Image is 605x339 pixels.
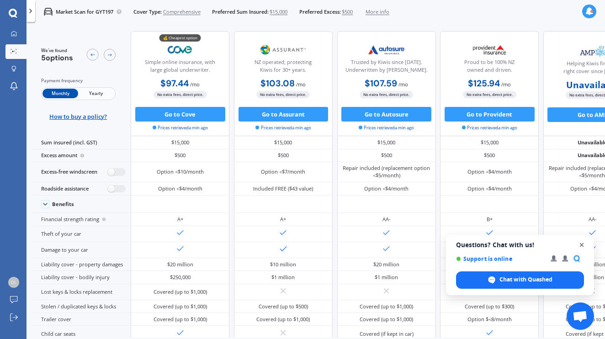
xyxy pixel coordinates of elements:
span: / mo [190,81,200,88]
span: Comprehensive [163,8,201,16]
span: / mo [501,81,511,88]
div: $250,000 [170,274,191,281]
div: 💰 Cheapest option [159,34,201,42]
div: Option <$4/month [158,185,202,192]
div: $500 [234,149,333,162]
img: car.f15378c7a67c060ca3f3.svg [44,7,53,16]
span: Yearly [78,89,114,98]
button: Go to Provident [445,107,535,122]
span: / mo [398,81,408,88]
div: Covered (up to $1,000) [256,316,310,323]
span: More info [366,8,389,16]
div: Theft of your car [32,226,131,242]
div: Roadside assistance [32,182,131,196]
div: Excess-free windscreen [32,162,131,182]
span: $15,000 [270,8,287,16]
div: Chat with Quashed [456,271,584,289]
span: No extra fees, direct price. [463,91,516,98]
div: $10 million [270,261,296,268]
img: 9d4ed1572b3ab5f9df4f80220c3c76e2 [8,277,19,288]
div: Financial strength rating [32,213,131,226]
div: Option <$4/month [467,185,512,192]
div: Included FREE ($43 value) [253,185,313,192]
div: $1 million [375,274,398,281]
div: Option <$4/month [467,168,512,175]
img: Cove.webp [156,41,205,59]
div: Covered (up to $500) [259,303,308,310]
div: Stolen / duplicated keys & locks [32,300,131,313]
div: $500 [131,149,229,162]
img: Autosure.webp [362,41,411,59]
span: / mo [296,81,306,88]
b: $103.08 [260,78,295,89]
span: Close chat [576,239,588,251]
div: $15,000 [337,136,436,149]
div: Covered (up to $1,000) [154,288,207,296]
div: Option $<8/month [467,316,512,323]
div: Trusted by Kiwis since [DATE]. Underwritten by [PERSON_NAME]. [343,58,429,77]
div: $20 million [373,261,399,268]
span: Preferred Sum Insured: [212,8,269,16]
b: $107.59 [365,78,397,89]
div: Open chat [567,302,594,330]
div: Benefits [52,201,74,207]
span: Questions? Chat with us! [456,241,584,249]
button: Go to Autosure [341,107,431,122]
div: $500 [440,149,539,162]
div: Covered (up to $1,000) [360,316,413,323]
span: Prices retrieved a min ago [153,125,208,131]
div: $1 million [271,274,295,281]
div: $20 million [167,261,193,268]
span: Cover Type: [133,8,162,16]
div: Liability cover - bodily injury [32,271,131,284]
span: No extra fees, direct price. [256,91,310,98]
div: Covered (if kept in car) [360,330,414,338]
span: We've found [41,48,73,54]
div: Payment frequency [41,77,116,85]
span: Monthly [42,89,78,98]
div: NZ operated; protecting Kiwis for 30+ years. [240,58,326,77]
p: Market Scan for GYT197 [56,8,113,16]
img: Provident.png [465,41,514,59]
span: Prices retrieved a min ago [462,125,517,131]
img: Assurant.png [259,41,308,59]
div: Liability cover - property damages [32,258,131,271]
div: $15,000 [440,136,539,149]
div: Proud to be 100% NZ owned and driven. [446,58,532,77]
div: Simple online insurance, with large global underwriter. [137,58,223,77]
b: $97.44 [160,78,189,89]
div: $15,000 [234,136,333,149]
span: 5 options [41,53,73,63]
div: Excess amount [32,149,131,162]
div: Repair included (replacement option <$5/month) [343,164,430,179]
div: Trailer cover [32,313,131,326]
div: Covered (up to $1,000) [154,303,207,310]
div: B+ [487,216,493,223]
span: $500 [342,8,353,16]
div: $500 [337,149,436,162]
div: Sum insured (incl. GST) [32,136,131,149]
button: Go to Cove [135,107,225,122]
div: Covered (up to $1,000) [154,316,207,323]
span: No extra fees, direct price. [360,91,413,98]
div: Option <$10/month [157,168,204,175]
div: AA- [382,216,391,223]
div: $15,000 [131,136,229,149]
span: Preferred Excess: [299,8,341,16]
b: $125.94 [468,78,500,89]
div: Lost keys & locks replacement [32,284,131,300]
div: Covered (up to $1,000) [360,303,413,310]
div: Damage to your car [32,242,131,258]
div: Option <$7/month [261,168,305,175]
span: No extra fees, direct price. [154,91,207,98]
span: Prices retrieved a min ago [255,125,311,131]
span: Support is online [456,255,544,262]
div: Option <$4/month [364,185,409,192]
div: AA- [589,216,597,223]
span: How to buy a policy? [49,113,107,120]
div: Covered (up to $300) [465,303,514,310]
div: A+ [280,216,286,223]
span: Chat with Quashed [499,275,552,284]
div: A+ [177,216,183,223]
span: Prices retrieved a min ago [359,125,414,131]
